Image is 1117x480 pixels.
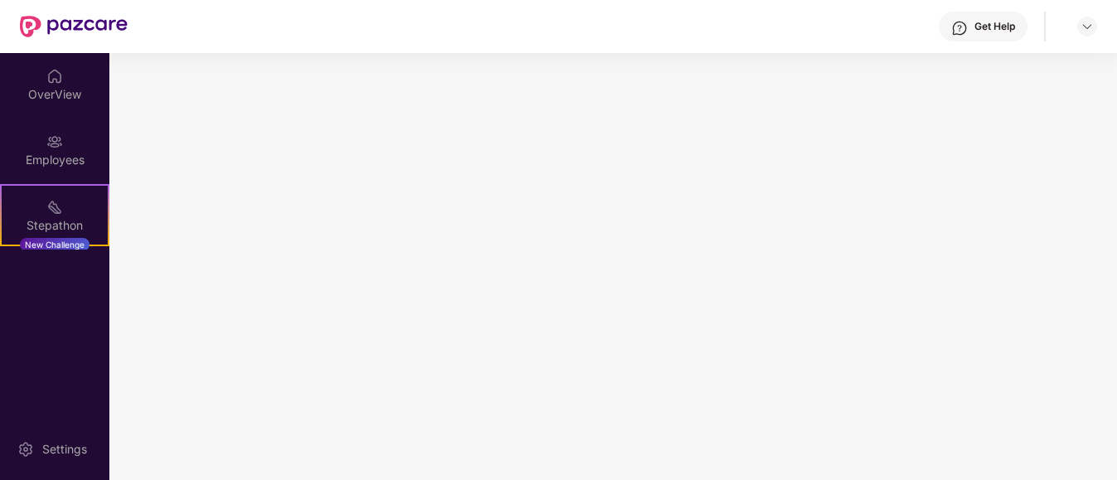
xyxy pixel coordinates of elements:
[951,20,968,36] img: svg+xml;base64,PHN2ZyBpZD0iSGVscC0zMngzMiIgeG1sbnM9Imh0dHA6Ly93d3cudzMub3JnLzIwMDAvc3ZnIiB3aWR0aD...
[1081,20,1094,33] img: svg+xml;base64,PHN2ZyBpZD0iRHJvcGRvd24tMzJ4MzIiIHhtbG5zPSJodHRwOi8vd3d3LnczLm9yZy8yMDAwL3N2ZyIgd2...
[46,133,63,150] img: svg+xml;base64,PHN2ZyBpZD0iRW1wbG95ZWVzIiB4bWxucz0iaHR0cDovL3d3dy53My5vcmcvMjAwMC9zdmciIHdpZHRoPS...
[46,199,63,216] img: svg+xml;base64,PHN2ZyB4bWxucz0iaHR0cDovL3d3dy53My5vcmcvMjAwMC9zdmciIHdpZHRoPSIyMSIgaGVpZ2h0PSIyMC...
[20,238,89,251] div: New Challenge
[46,68,63,85] img: svg+xml;base64,PHN2ZyBpZD0iSG9tZSIgeG1sbnM9Imh0dHA6Ly93d3cudzMub3JnLzIwMDAvc3ZnIiB3aWR0aD0iMjAiIG...
[974,20,1015,33] div: Get Help
[20,16,128,37] img: New Pazcare Logo
[37,441,92,458] div: Settings
[2,217,108,234] div: Stepathon
[17,441,34,458] img: svg+xml;base64,PHN2ZyBpZD0iU2V0dGluZy0yMHgyMCIgeG1sbnM9Imh0dHA6Ly93d3cudzMub3JnLzIwMDAvc3ZnIiB3aW...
